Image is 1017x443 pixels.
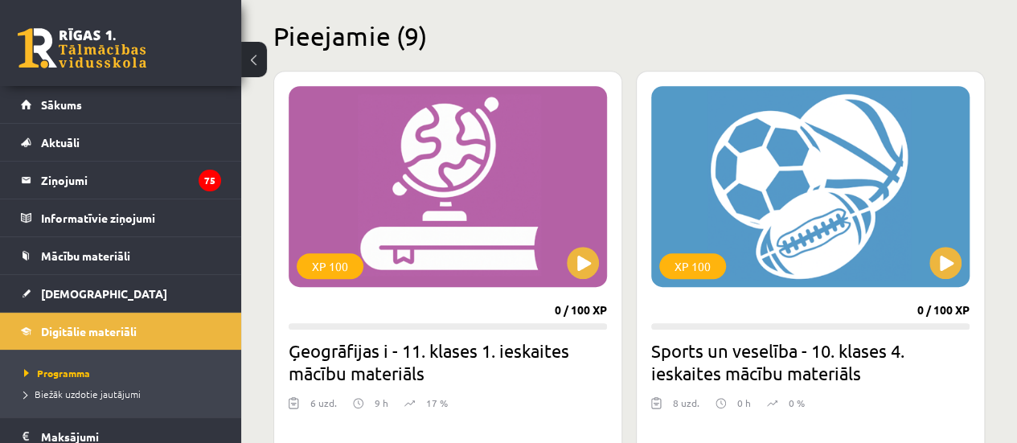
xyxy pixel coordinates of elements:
span: [DEMOGRAPHIC_DATA] [41,286,167,301]
a: Mācību materiāli [21,237,221,274]
h2: Sports un veselība - 10. klases 4. ieskaites mācību materiāls [651,339,970,384]
p: 17 % [426,396,448,410]
div: 8 uzd. [673,396,699,420]
span: Biežāk uzdotie jautājumi [24,388,141,400]
a: Programma [24,366,225,380]
span: Programma [24,367,90,379]
a: Aktuāli [21,124,221,161]
i: 75 [199,170,221,191]
span: Mācību materiāli [41,248,130,263]
div: XP 100 [659,253,726,279]
legend: Informatīvie ziņojumi [41,199,221,236]
a: Ziņojumi75 [21,162,221,199]
a: Digitālie materiāli [21,313,221,350]
div: 6 uzd. [310,396,337,420]
a: Sākums [21,86,221,123]
p: 0 h [737,396,751,410]
a: Biežāk uzdotie jautājumi [24,387,225,401]
p: 9 h [375,396,388,410]
p: 0 % [789,396,805,410]
legend: Ziņojumi [41,162,221,199]
div: XP 100 [297,253,363,279]
h2: Ģeogrāfijas i - 11. klases 1. ieskaites mācību materiāls [289,339,607,384]
a: [DEMOGRAPHIC_DATA] [21,275,221,312]
span: Digitālie materiāli [41,324,137,338]
a: Rīgas 1. Tālmācības vidusskola [18,28,146,68]
span: Sākums [41,97,82,112]
h2: Pieejamie (9) [273,20,985,51]
a: Informatīvie ziņojumi [21,199,221,236]
span: Aktuāli [41,135,80,150]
